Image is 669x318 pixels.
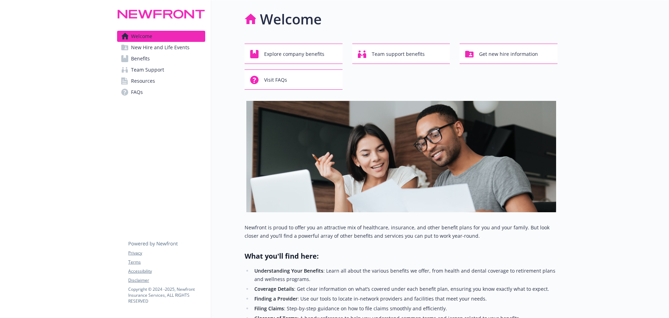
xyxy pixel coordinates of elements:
strong: Understanding Your Benefits [254,267,323,274]
span: Team support benefits [372,47,425,61]
span: Get new hire information [479,47,538,61]
a: New Hire and Life Events [117,42,205,53]
a: Benefits [117,53,205,64]
span: Explore company benefits [264,47,324,61]
span: Benefits [131,53,150,64]
h1: Welcome [260,9,322,30]
button: Visit FAQs [245,69,343,90]
a: Accessibility [128,268,205,274]
span: New Hire and Life Events [131,42,190,53]
li: : Get clear information on what’s covered under each benefit plan, ensuring you know exactly what... [252,285,557,293]
a: Resources [117,75,205,87]
p: Copyright © 2024 - 2025 , Newfront Insurance Services, ALL RIGHTS RESERVED [128,286,205,304]
span: Team Support [131,64,164,75]
h2: What you'll find here: [245,251,557,261]
button: Explore company benefits [245,44,343,64]
span: Welcome [131,31,152,42]
strong: Finding a Provider [254,295,298,302]
li: : Step-by-step guidance on how to file claims smoothly and efficiently. [252,304,557,313]
li: : Use our tools to locate in-network providers and facilities that meet your needs. [252,295,557,303]
a: Privacy [128,250,205,256]
button: Team support benefits [352,44,450,64]
a: Terms [128,259,205,265]
span: Visit FAQs [264,73,287,87]
a: Welcome [117,31,205,42]
span: Resources [131,75,155,87]
a: FAQs [117,87,205,98]
span: FAQs [131,87,143,98]
img: overview page banner [246,101,556,212]
strong: Coverage Details [254,286,294,292]
a: Disclaimer [128,277,205,283]
p: Newfront is proud to offer you an attractive mix of healthcare, insurance, and other benefit plan... [245,223,557,240]
button: Get new hire information [460,44,557,64]
li: : Learn all about the various benefits we offer, from health and dental coverage to retirement pl... [252,267,557,283]
a: Team Support [117,64,205,75]
strong: Filing Claims [254,305,284,312]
